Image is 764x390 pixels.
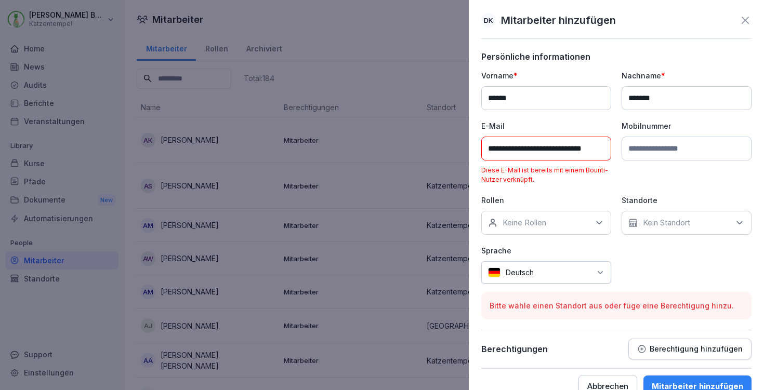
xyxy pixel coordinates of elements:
[622,120,752,131] p: Mobilnummer
[628,339,752,359] button: Berechtigung hinzufügen
[622,70,752,81] p: Nachname
[481,120,611,131] p: E-Mail
[481,245,611,256] p: Sprache
[643,218,690,228] p: Kein Standort
[481,261,611,284] div: Deutsch
[622,195,752,206] p: Standorte
[481,51,752,62] p: Persönliche informationen
[501,12,616,28] p: Mitarbeiter hinzufügen
[481,195,611,206] p: Rollen
[490,300,743,311] p: Bitte wähle einen Standort aus oder füge eine Berechtigung hinzu.
[488,267,500,277] img: de.svg
[503,218,546,228] p: Keine Rollen
[481,344,548,354] p: Berechtigungen
[481,13,496,28] div: DK
[481,166,611,184] p: Diese E-Mail ist bereits mit einem Bounti-Nutzer verknüpft.
[650,345,743,353] p: Berechtigung hinzufügen
[481,70,611,81] p: Vorname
